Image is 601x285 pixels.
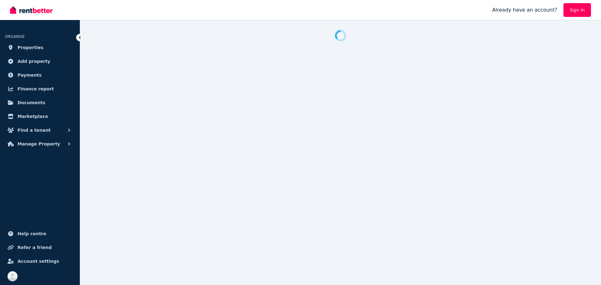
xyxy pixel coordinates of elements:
span: Refer a friend [18,244,52,251]
a: Refer a friend [5,241,75,254]
a: Account settings [5,255,75,267]
a: Sign In [563,3,591,17]
span: Help centre [18,230,46,237]
a: Help centre [5,227,75,240]
span: Finance report [18,85,54,93]
span: Find a tenant [18,126,51,134]
span: Account settings [18,257,59,265]
span: Payments [18,71,42,79]
button: Find a tenant [5,124,75,136]
a: Properties [5,41,75,54]
a: Payments [5,69,75,81]
a: Documents [5,96,75,109]
span: Manage Property [18,140,60,148]
a: Add property [5,55,75,68]
span: Documents [18,99,45,106]
span: Add property [18,58,50,65]
a: Finance report [5,83,75,95]
button: Manage Property [5,138,75,150]
span: Already have an account? [492,6,557,14]
span: ORGANISE [5,34,25,39]
a: Marketplace [5,110,75,123]
span: Properties [18,44,44,51]
img: RentBetter [10,5,53,15]
span: Marketplace [18,113,48,120]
